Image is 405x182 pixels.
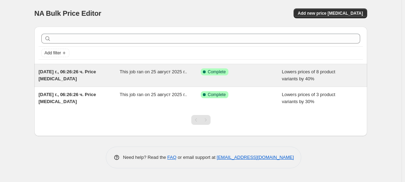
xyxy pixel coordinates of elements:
span: This job ran on 25 август 2025 г.. [120,92,187,97]
span: Lowers prices of 3 product variants by 30% [282,92,335,104]
span: This job ran on 25 август 2025 г.. [120,69,187,74]
span: Add filter [44,50,61,56]
span: Complete [208,69,226,75]
a: FAQ [167,155,177,160]
span: Lowers prices of 8 product variants by 40% [282,69,335,81]
span: Complete [208,92,226,97]
button: Add new price [MEDICAL_DATA] [294,8,367,18]
span: Need help? Read the [123,155,167,160]
a: [EMAIL_ADDRESS][DOMAIN_NAME] [217,155,294,160]
span: [DATE] г., 06:26:26 ч. Price [MEDICAL_DATA] [39,92,96,104]
span: [DATE] г., 06:26:26 ч. Price [MEDICAL_DATA] [39,69,96,81]
span: Add new price [MEDICAL_DATA] [298,11,363,16]
nav: Pagination [191,115,211,125]
span: or email support at [177,155,217,160]
button: Add filter [41,49,69,57]
span: NA Bulk Price Editor [34,9,101,17]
